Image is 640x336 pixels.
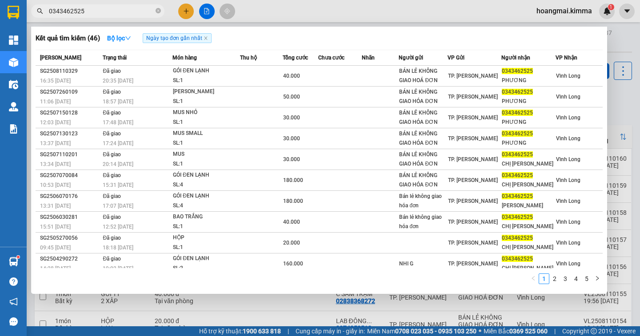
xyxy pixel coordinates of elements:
span: VP Nhận [556,55,577,61]
div: SG2507070084 [40,171,100,180]
a: 4 [571,274,581,284]
span: TP. [PERSON_NAME] [448,156,498,162]
span: TP. [PERSON_NAME] [448,261,498,267]
div: SG2506030281 [40,213,100,222]
span: Trạng thái [103,55,127,61]
span: Vĩnh Long [556,261,580,267]
span: 20:35 [DATE] [103,78,133,84]
span: Tổng cước [283,55,308,61]
span: [PERSON_NAME] [40,55,81,61]
div: SL: 2 [173,264,240,273]
span: 20:14 [DATE] [103,161,133,167]
button: right [592,273,603,284]
div: SG2504290272 [40,254,100,264]
span: 20.000 [283,240,300,246]
span: 0343462525 [502,172,533,178]
div: BAO TRẮNG [173,212,240,222]
span: search [37,8,43,14]
span: Món hàng [172,55,197,61]
div: BÁN LẺ KHÔNG GIAO HÓA ĐƠN [399,171,447,190]
span: 18:57 [DATE] [103,99,133,105]
li: 5 [581,273,592,284]
span: 17:24 [DATE] [103,140,133,146]
div: SL: 4 [173,201,240,211]
span: VP Gửi [448,55,464,61]
span: Chưa cước [318,55,344,61]
span: 180.000 [283,198,303,204]
div: PHƯƠNG [502,76,555,85]
span: 0343462525 [502,89,533,95]
div: BÁN LẺ KHÔNG GIAO HÓA ĐƠN [399,129,447,148]
span: Đã giao [103,151,121,158]
span: left [531,276,536,281]
span: Người nhận [501,55,530,61]
span: Vĩnh Long [556,73,580,79]
span: 0343462525 [502,214,533,220]
div: SG2508110329 [40,67,100,76]
span: TP. [PERSON_NAME] [448,94,498,100]
button: left [528,273,539,284]
img: dashboard-icon [9,36,18,45]
span: notification [9,297,18,306]
div: CHỊ [PERSON_NAME] [502,243,555,252]
span: 12:03 [DATE] [40,119,71,126]
div: BÁN LẺ KHÔNG GIAO HÓA ĐƠN [399,87,447,106]
div: SG2506070176 [40,192,100,201]
span: 40.000 [283,219,300,225]
span: 16:35 [DATE] [40,78,71,84]
span: Vĩnh Long [556,198,580,204]
div: CHỊ [PERSON_NAME] [502,180,555,190]
span: question-circle [9,277,18,286]
div: CHỊ [PERSON_NAME] [502,222,555,231]
div: GÓI ĐEN LẠNH [173,66,240,76]
div: CHỊ [PERSON_NAME] [502,159,555,169]
span: 40.000 [283,73,300,79]
span: 0343462525 [502,130,533,137]
span: Đã giao [103,172,121,178]
span: down [125,35,131,41]
span: 0343462525 [502,110,533,116]
a: 3 [560,274,570,284]
span: 13:37 [DATE] [40,140,71,146]
h3: Kết quả tìm kiếm ( 46 ) [36,34,100,43]
span: Đã giao [103,214,121,220]
span: Ngày tạo đơn gần nhất [143,33,212,43]
div: SL: 1 [173,222,240,232]
div: SL: 1 [173,159,240,169]
a: 5 [582,274,592,284]
img: warehouse-icon [9,102,18,111]
div: SL: 1 [173,97,240,107]
li: 3 [560,273,571,284]
span: 30.000 [283,115,300,121]
span: 12:52 [DATE] [103,224,133,230]
span: 14:28 [DATE] [40,265,71,272]
div: PHƯƠNG [502,118,555,127]
div: NHI G [399,259,447,269]
span: 19:02 [DATE] [103,265,133,272]
span: Đã giao [103,89,121,95]
sup: 1 [17,256,20,258]
span: Vĩnh Long [556,177,580,183]
span: 0343462525 [502,235,533,241]
div: SG2507110201 [40,150,100,159]
div: SL: 1 [173,138,240,148]
div: PHƯƠNG [502,97,555,106]
div: MUS NHỎ [173,108,240,118]
strong: Bộ lọc [107,35,131,42]
span: Vĩnh Long [556,115,580,121]
div: GÓI ĐEN LẠNH [173,254,240,264]
a: 2 [550,274,560,284]
span: Vĩnh Long [556,219,580,225]
span: Đã giao [103,68,121,74]
span: 0343462525 [502,151,533,158]
div: BÁN LẺ KHÔNG GIAO HÓA ĐƠN [399,150,447,169]
img: solution-icon [9,124,18,134]
img: warehouse-icon [9,257,18,266]
div: BÁN LẺ KHÔNG GIAO HOÁ ĐƠN [399,67,447,85]
span: 30.000 [283,156,300,162]
input: Tìm tên, số ĐT hoặc mã đơn [49,6,154,16]
div: CHỊ [PERSON_NAME] [502,264,555,273]
span: Vĩnh Long [556,94,580,100]
div: MUS [173,150,240,159]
